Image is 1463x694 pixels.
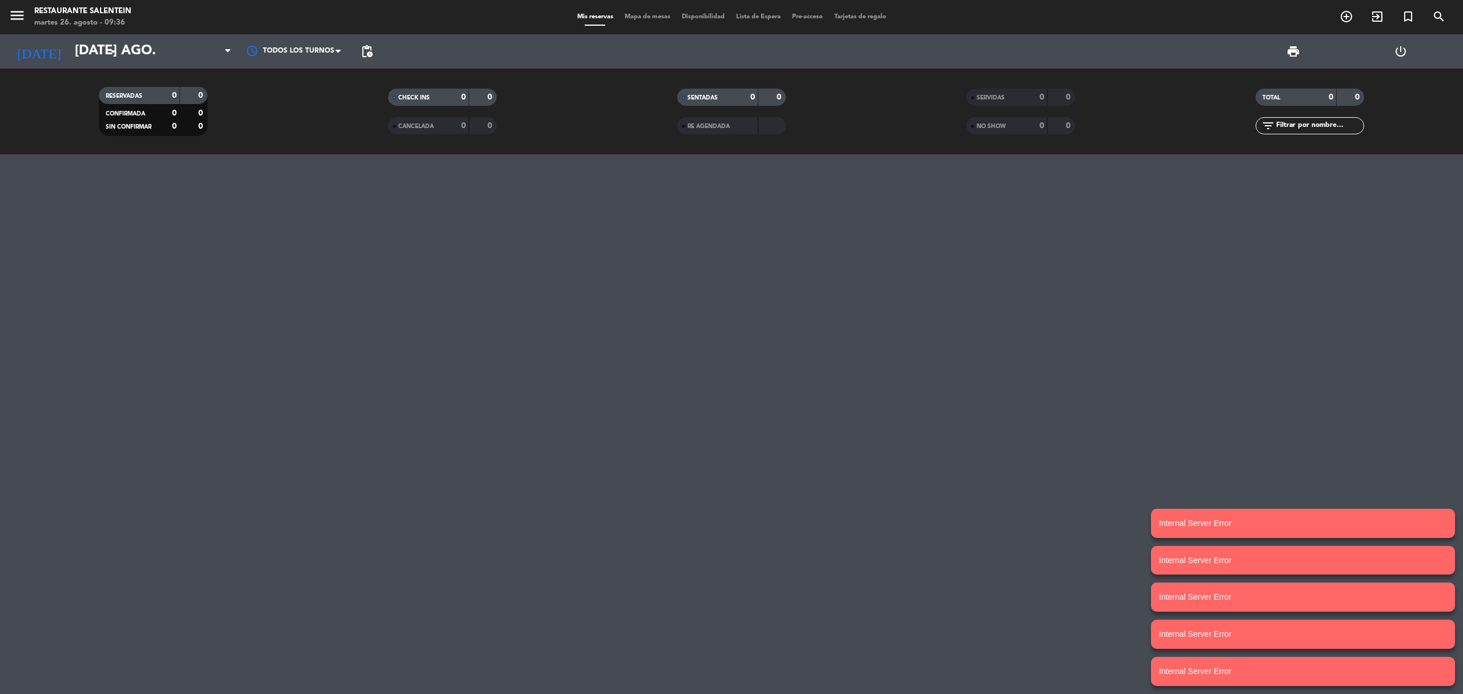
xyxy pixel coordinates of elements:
[977,95,1005,101] span: SERVIDAS
[1275,119,1364,132] input: Filtrar por nombre...
[9,7,26,24] i: menu
[1286,45,1300,58] span: print
[172,91,177,99] strong: 0
[34,6,131,17] div: Restaurante Salentein
[1151,620,1455,649] notyf-toast: Internal Server Error
[750,93,755,101] strong: 0
[1151,546,1455,575] notyf-toast: Internal Server Error
[1355,93,1362,101] strong: 0
[106,45,120,58] i: arrow_drop_down
[1347,34,1454,69] div: LOG OUT
[198,109,205,117] strong: 0
[1151,657,1455,686] notyf-toast: Internal Server Error
[977,123,1006,129] span: NO SHOW
[777,93,784,101] strong: 0
[1329,93,1333,101] strong: 0
[1394,45,1408,58] i: power_settings_new
[730,14,786,20] span: Lista de Espera
[198,122,205,130] strong: 0
[1340,10,1353,23] i: add_circle_outline
[9,39,69,64] i: [DATE]
[360,45,374,58] span: pending_actions
[1262,95,1280,101] span: TOTAL
[1370,10,1384,23] i: exit_to_app
[1040,122,1044,130] strong: 0
[461,122,466,130] strong: 0
[1261,119,1275,133] i: filter_list
[1066,93,1073,101] strong: 0
[34,17,131,29] div: martes 26. agosto - 09:36
[676,14,730,20] span: Disponibilidad
[1401,10,1415,23] i: turned_in_not
[172,109,177,117] strong: 0
[829,14,892,20] span: Tarjetas de regalo
[398,123,434,129] span: CANCELADA
[1151,509,1455,538] notyf-toast: Internal Server Error
[1432,10,1446,23] i: search
[619,14,676,20] span: Mapa de mesas
[198,91,205,99] strong: 0
[106,93,142,99] span: RESERVADAS
[461,93,466,101] strong: 0
[106,124,151,130] span: SIN CONFIRMAR
[398,95,430,101] span: CHECK INS
[1066,122,1073,130] strong: 0
[1151,583,1455,612] notyf-toast: Internal Server Error
[487,122,494,130] strong: 0
[487,93,494,101] strong: 0
[687,95,718,101] span: SENTADAS
[172,122,177,130] strong: 0
[571,14,619,20] span: Mis reservas
[687,123,730,129] span: RE AGENDADA
[1040,93,1044,101] strong: 0
[9,7,26,28] button: menu
[106,111,145,117] span: CONFIRMADA
[786,14,829,20] span: Pre-acceso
